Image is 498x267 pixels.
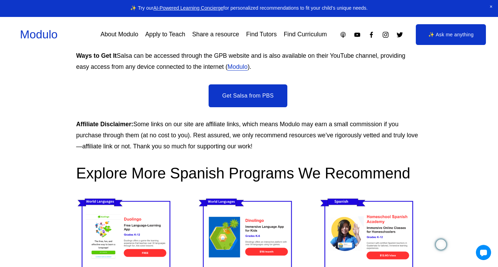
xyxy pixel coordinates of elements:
[76,119,420,152] p: Some links on our site are affiliate links, which means Modulo may earn a small commission if you...
[100,28,138,40] a: About Modulo
[192,28,239,40] a: Share a resource
[228,63,248,70] a: Modulo
[416,24,486,45] a: ✨ Ask me anything
[76,121,133,128] strong: Affiliate Disclaimer:
[20,28,58,41] a: Modulo
[246,28,277,40] a: Find Tutors
[382,31,389,38] a: Instagram
[339,31,347,38] a: Apple Podcasts
[76,50,420,73] p: Salsa can be accessed through the GPB website and is also available on their YouTube channel, pro...
[76,163,420,183] h2: Explore More Spanish Programs We Recommend
[209,84,288,107] a: Get Salsa from PBS
[354,31,361,38] a: YouTube
[396,31,403,38] a: Twitter
[76,52,117,59] strong: Ways to Get It
[284,28,327,40] a: Find Curriculum
[153,5,223,11] a: AI-Powered Learning Concierge
[368,31,375,38] a: Facebook
[145,28,185,40] a: Apply to Teach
